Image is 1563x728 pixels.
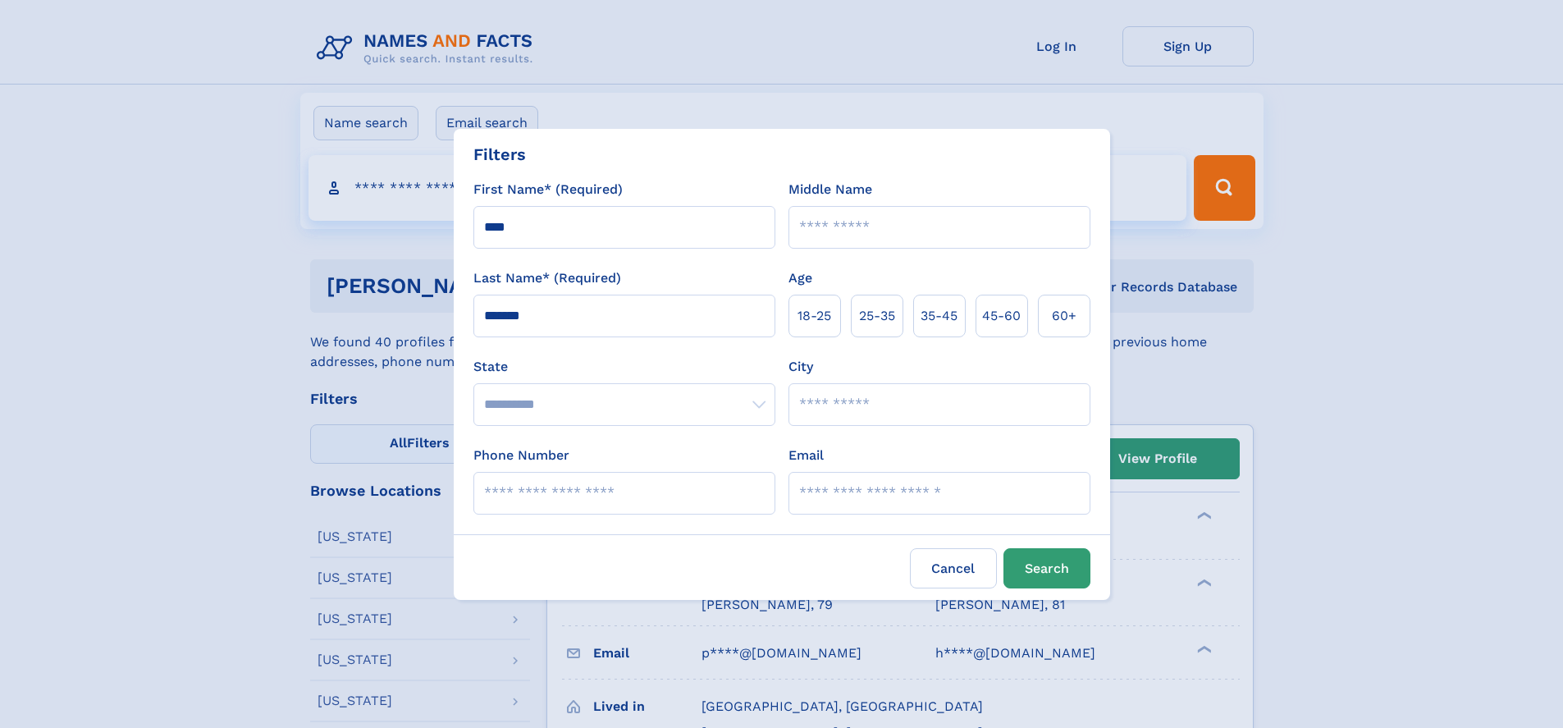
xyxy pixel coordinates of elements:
[859,306,895,326] span: 25‑35
[473,180,623,199] label: First Name* (Required)
[788,268,812,288] label: Age
[1003,548,1090,588] button: Search
[473,268,621,288] label: Last Name* (Required)
[788,357,813,377] label: City
[473,142,526,167] div: Filters
[788,180,872,199] label: Middle Name
[473,446,569,465] label: Phone Number
[473,357,775,377] label: State
[788,446,824,465] label: Email
[921,306,957,326] span: 35‑45
[797,306,831,326] span: 18‑25
[1052,306,1076,326] span: 60+
[910,548,997,588] label: Cancel
[982,306,1021,326] span: 45‑60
